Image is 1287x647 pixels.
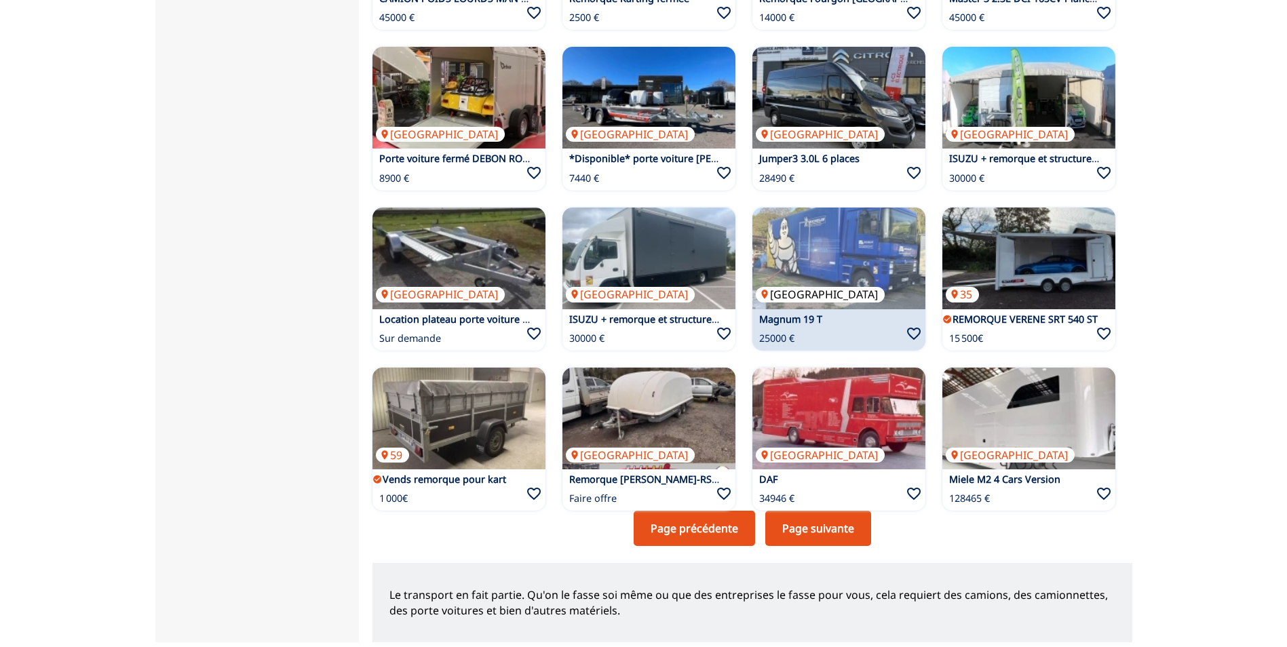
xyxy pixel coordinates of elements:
p: [GEOGRAPHIC_DATA] [376,127,505,142]
p: 28490 € [759,172,794,185]
a: REMORQUE VERENE SRT 540 ST [953,313,1098,326]
p: Sur demande [379,332,441,345]
a: Location plateau porte voiture simple essieux [379,313,590,326]
p: 45000 € [379,11,415,24]
p: 7440 € [569,172,599,185]
img: ISUZU + remorque et structure idéale pour deux autos [562,208,735,309]
a: ISUZU + remorque et structure idéale pour deux autos [949,152,1202,165]
p: Le transport en fait partie. Qu'on le fasse soi même ou que des entreprises le fasse pour vous, c... [389,587,1115,618]
a: *Disponible* porte voiture BRIAN JAMES A-transporter 5.0 x 2.0[GEOGRAPHIC_DATA] [562,47,735,149]
p: 2500 € [569,11,599,24]
a: Magnum 19 T [759,313,822,326]
img: Vends remorque pour kart [372,368,545,469]
a: Vends remorque pour kart [383,473,506,486]
p: [GEOGRAPHIC_DATA] [756,287,885,302]
p: 45000 € [949,11,984,24]
a: ISUZU + remorque et structure idéale pour deux autos[GEOGRAPHIC_DATA] [942,47,1115,149]
p: 8900 € [379,172,409,185]
p: Faire offre [569,492,617,505]
a: Jumper3 3.0L 6 places[GEOGRAPHIC_DATA] [752,47,925,149]
a: Miele M2 4 Cars Version [949,473,1060,486]
p: [GEOGRAPHIC_DATA] [566,287,695,302]
a: Porte voiture fermé DEBON ROADSTER 700 idéal petites autos[GEOGRAPHIC_DATA] [372,47,545,149]
a: Vends remorque pour kart59 [372,368,545,469]
a: Page suivante [765,511,871,546]
p: 35 [946,287,979,302]
img: ISUZU + remorque et structure idéale pour deux autos [942,47,1115,149]
a: DAF[GEOGRAPHIC_DATA] [752,368,925,469]
a: Miele M2 4 Cars Version[GEOGRAPHIC_DATA] [942,368,1115,469]
p: [GEOGRAPHIC_DATA] [376,287,505,302]
a: Magnum 19 T[GEOGRAPHIC_DATA] [752,208,925,309]
img: Porte voiture fermé DEBON ROADSTER 700 idéal petites autos [372,47,545,149]
p: 14000 € [759,11,794,24]
a: Remorque Brian James T-RS-T-301 à vendre ![GEOGRAPHIC_DATA] [562,368,735,469]
a: Porte voiture fermé DEBON ROADSTER 700 idéal petites autos [379,152,665,165]
img: *Disponible* porte voiture BRIAN JAMES A-transporter 5.0 x 2.0 [562,47,735,149]
img: Jumper3 3.0L 6 places [752,47,925,149]
a: ISUZU + remorque et structure idéale pour deux autos [569,313,822,326]
p: 34946 € [759,492,794,505]
img: REMORQUE VERENE SRT 540 ST [942,208,1115,309]
a: ISUZU + remorque et structure idéale pour deux autos[GEOGRAPHIC_DATA] [562,208,735,309]
p: 25000 € [759,332,794,345]
img: Remorque Brian James T-RS-T-301 à vendre ! [562,368,735,469]
img: Location plateau porte voiture simple essieux [372,208,545,309]
p: 128465 € [949,492,990,505]
p: 30000 € [949,172,984,185]
a: REMORQUE VERENE SRT 540 ST35 [942,208,1115,309]
p: [GEOGRAPHIC_DATA] [946,448,1075,463]
img: DAF [752,368,925,469]
p: [GEOGRAPHIC_DATA] [756,448,885,463]
a: Remorque [PERSON_NAME]-RS-T-301 à vendre ! [569,473,787,486]
p: 30000 € [569,332,604,345]
p: 59 [376,448,409,463]
a: Location plateau porte voiture simple essieux[GEOGRAPHIC_DATA] [372,208,545,309]
p: 15 500€ [949,332,983,345]
p: 1 000€ [379,492,408,505]
a: DAF [759,473,777,486]
p: [GEOGRAPHIC_DATA] [756,127,885,142]
a: Page précédente [634,511,755,546]
p: [GEOGRAPHIC_DATA] [946,127,1075,142]
img: Miele M2 4 Cars Version [942,368,1115,469]
a: *Disponible* porte voiture [PERSON_NAME] A-transporter 5.0 x 2.0 [569,152,879,165]
p: [GEOGRAPHIC_DATA] [566,127,695,142]
img: Magnum 19 T [752,208,925,309]
p: [GEOGRAPHIC_DATA] [566,448,695,463]
a: Jumper3 3.0L 6 places [759,152,860,165]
